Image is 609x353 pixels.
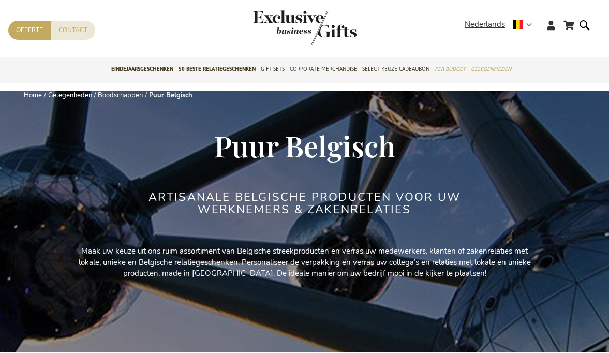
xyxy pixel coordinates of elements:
[98,91,143,100] a: Boodschappen
[51,21,95,40] a: Contact
[8,21,51,40] a: Offerte
[435,57,466,83] a: Per Budget
[179,57,256,83] a: 50 beste relatiegeschenken
[149,91,192,100] strong: Puur Belgisch
[111,64,173,75] span: Eindejaarsgeschenken
[111,191,499,216] h2: Artisanale Belgische producten voor uw werknemers & zakenrelaties
[261,64,285,75] span: Gift Sets
[261,57,285,83] a: Gift Sets
[214,126,395,165] span: Puur Belgisch
[465,19,505,31] span: Nederlands
[471,64,511,75] span: Gelegenheden
[72,246,538,279] p: Maak uw keuze uit ons ruim assortiment van Belgische streekproducten en verras uw medewerkers, kl...
[253,10,305,45] a: store logo
[471,57,511,83] a: Gelegenheden
[362,57,429,83] a: Select Keuze Cadeaubon
[290,64,357,75] span: Corporate Merchandise
[253,10,357,45] img: Exclusive Business gifts logo
[48,91,92,100] a: Gelegenheden
[179,64,256,75] span: 50 beste relatiegeschenken
[290,57,357,83] a: Corporate Merchandise
[111,57,173,83] a: Eindejaarsgeschenken
[24,91,42,100] a: Home
[435,64,466,75] span: Per Budget
[362,64,429,75] span: Select Keuze Cadeaubon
